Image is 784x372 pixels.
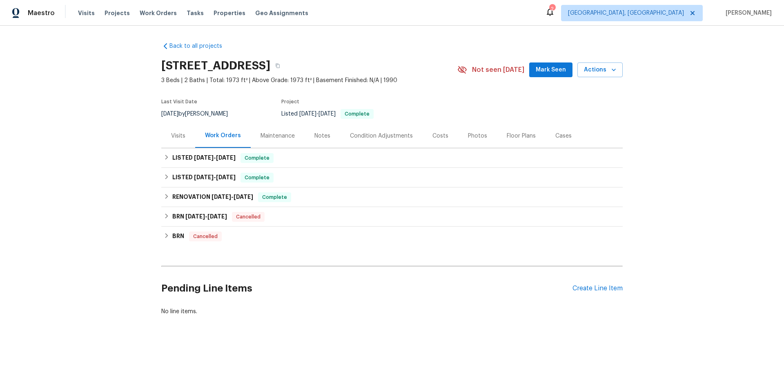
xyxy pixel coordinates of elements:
[314,132,330,140] div: Notes
[432,132,448,140] div: Costs
[194,174,214,180] span: [DATE]
[28,9,55,17] span: Maestro
[216,155,236,160] span: [DATE]
[212,194,253,200] span: -
[468,132,487,140] div: Photos
[172,173,236,183] h6: LISTED
[270,58,285,73] button: Copy Address
[261,132,295,140] div: Maintenance
[241,154,273,162] span: Complete
[161,76,457,85] span: 3 Beds | 2 Baths | Total: 1973 ft² | Above Grade: 1973 ft² | Basement Finished: N/A | 1990
[161,270,572,307] h2: Pending Line Items
[572,285,623,292] div: Create Line Item
[555,132,572,140] div: Cases
[172,192,253,202] h6: RENOVATION
[140,9,177,17] span: Work Orders
[259,193,290,201] span: Complete
[350,132,413,140] div: Condition Adjustments
[190,232,221,241] span: Cancelled
[172,153,236,163] h6: LISTED
[161,62,270,70] h2: [STREET_ADDRESS]
[161,148,623,168] div: LISTED [DATE]-[DATE]Complete
[161,42,240,50] a: Back to all projects
[172,212,227,222] h6: BRN
[299,111,316,117] span: [DATE]
[161,227,623,246] div: BRN Cancelled
[171,132,185,140] div: Visits
[78,9,95,17] span: Visits
[194,155,214,160] span: [DATE]
[318,111,336,117] span: [DATE]
[722,9,772,17] span: [PERSON_NAME]
[241,174,273,182] span: Complete
[194,155,236,160] span: -
[214,9,245,17] span: Properties
[568,9,684,17] span: [GEOGRAPHIC_DATA], [GEOGRAPHIC_DATA]
[299,111,336,117] span: -
[281,99,299,104] span: Project
[105,9,130,17] span: Projects
[172,232,184,241] h6: BRN
[161,111,178,117] span: [DATE]
[161,307,623,316] div: No line items.
[207,214,227,219] span: [DATE]
[234,194,253,200] span: [DATE]
[212,194,231,200] span: [DATE]
[161,187,623,207] div: RENOVATION [DATE]-[DATE]Complete
[161,168,623,187] div: LISTED [DATE]-[DATE]Complete
[549,5,555,13] div: 2
[205,131,241,140] div: Work Orders
[233,213,264,221] span: Cancelled
[577,62,623,78] button: Actions
[194,174,236,180] span: -
[341,111,373,116] span: Complete
[255,9,308,17] span: Geo Assignments
[536,65,566,75] span: Mark Seen
[281,111,374,117] span: Listed
[472,66,524,74] span: Not seen [DATE]
[161,99,197,104] span: Last Visit Date
[161,207,623,227] div: BRN [DATE]-[DATE]Cancelled
[584,65,616,75] span: Actions
[185,214,227,219] span: -
[507,132,536,140] div: Floor Plans
[529,62,572,78] button: Mark Seen
[216,174,236,180] span: [DATE]
[185,214,205,219] span: [DATE]
[161,109,238,119] div: by [PERSON_NAME]
[187,10,204,16] span: Tasks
